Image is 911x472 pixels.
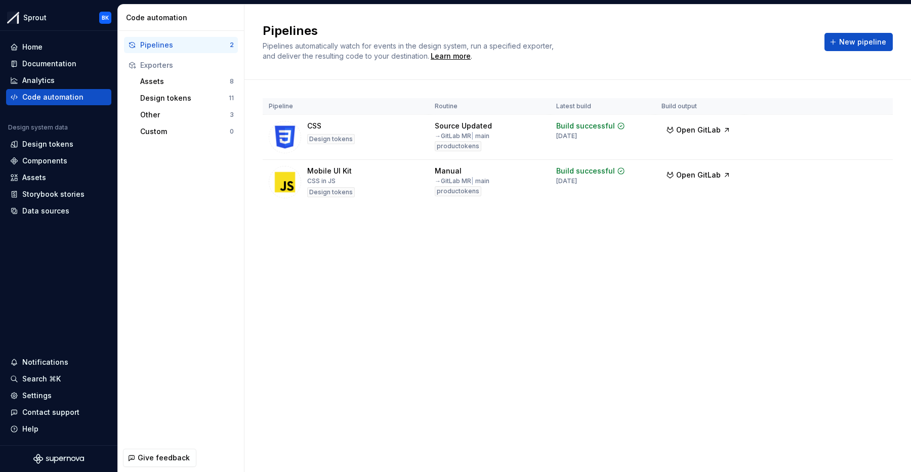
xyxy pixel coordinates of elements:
th: Latest build [550,98,655,115]
span: . [429,53,472,60]
th: Pipeline [263,98,429,115]
span: Open GitLab [676,170,721,180]
span: Give feedback [138,453,190,463]
div: Search ⌘K [22,374,61,384]
button: Other3 [136,107,238,123]
div: CSS [307,121,321,131]
div: Components [22,156,67,166]
button: New pipeline [824,33,893,51]
div: Pipelines [140,40,230,50]
th: Routine [429,98,550,115]
div: Code automation [22,92,84,102]
div: Home [22,42,43,52]
div: Sprout [23,13,47,23]
div: CSS in JS [307,177,336,185]
div: Design tokens [140,93,229,103]
button: Give feedback [123,449,196,467]
th: Build output [655,98,744,115]
span: | [471,177,474,185]
span: Pipelines automatically watch for events in the design system, run a specified exporter, and deli... [263,41,556,60]
div: Assets [22,173,46,183]
button: Assets8 [136,73,238,90]
div: Analytics [22,75,55,85]
div: Source Updated [435,121,492,131]
div: Design tokens [22,139,73,149]
div: 3 [230,111,234,119]
div: Code automation [126,13,240,23]
a: Open GitLab [661,127,735,136]
span: New pipeline [839,37,886,47]
a: Settings [6,388,111,404]
div: Design tokens [307,187,355,197]
a: Storybook stories [6,186,111,202]
div: Assets [140,76,230,87]
div: Notifications [22,357,68,367]
div: Custom [140,126,230,137]
button: Custom0 [136,123,238,140]
button: Contact support [6,404,111,420]
button: SproutBK [2,7,115,28]
div: Data sources [22,206,69,216]
a: Components [6,153,111,169]
div: Build successful [556,121,615,131]
div: 8 [230,77,234,85]
div: Exporters [140,60,234,70]
div: Manual [435,166,462,176]
div: Help [22,424,38,434]
a: Analytics [6,72,111,89]
a: Data sources [6,203,111,219]
div: Contact support [22,407,79,417]
div: Mobile UI Kit [307,166,352,176]
div: [DATE] [556,132,577,140]
div: → GitLab MR main [435,177,489,185]
div: Build successful [556,166,615,176]
div: BK [102,14,109,22]
a: Documentation [6,56,111,72]
div: 2 [230,41,234,49]
span: Open GitLab [676,125,721,135]
div: [DATE] [556,177,577,185]
div: productokens [435,141,481,151]
button: Search ⌘K [6,371,111,387]
div: Design system data [8,123,68,132]
a: Code automation [6,89,111,105]
a: Assets [6,169,111,186]
button: Open GitLab [661,166,735,184]
div: 11 [229,94,234,102]
a: Design tokens [6,136,111,152]
img: b6c2a6ff-03c2-4811-897b-2ef07e5e0e51.png [7,12,19,24]
div: Storybook stories [22,189,85,199]
button: Open GitLab [661,121,735,139]
button: Notifications [6,354,111,370]
button: Help [6,421,111,437]
div: Other [140,110,230,120]
div: → GitLab MR main [435,132,489,140]
div: Settings [22,391,52,401]
a: Open GitLab [661,172,735,181]
div: Documentation [22,59,76,69]
span: | [471,132,474,140]
a: Learn more [431,51,471,61]
svg: Supernova Logo [33,454,84,464]
button: Pipelines2 [124,37,238,53]
button: Design tokens11 [136,90,238,106]
h2: Pipelines [263,23,812,39]
div: Design tokens [307,134,355,144]
a: Home [6,39,111,55]
div: productokens [435,186,481,196]
div: 0 [230,127,234,136]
